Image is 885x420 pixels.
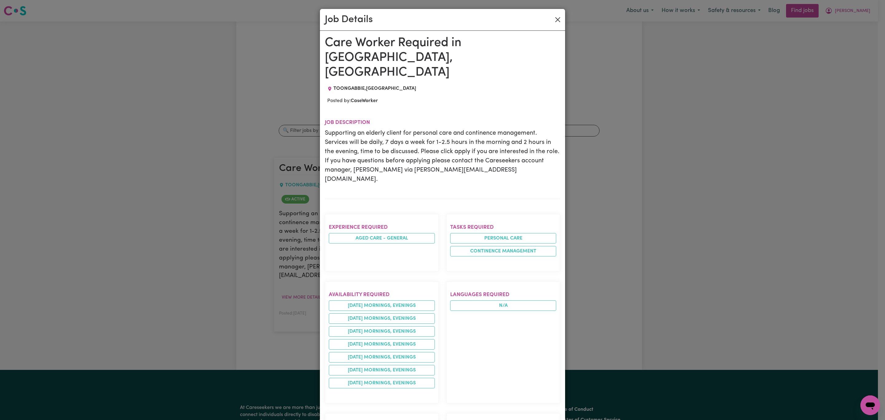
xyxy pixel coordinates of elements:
[351,98,378,103] b: CaseWorker
[333,86,416,91] span: TOONGABBIE , [GEOGRAPHIC_DATA]
[860,395,880,415] iframe: Button to launch messaging window, conversation in progress
[327,98,378,103] span: Posted by:
[329,326,435,337] li: [DATE] mornings, evenings
[329,233,435,244] li: Aged care - General
[325,85,419,92] div: Job location: TOONGABBIE, New South Wales
[329,291,435,298] h2: Availability required
[325,119,560,126] h2: Job description
[450,224,556,231] h2: Tasks required
[329,313,435,324] li: [DATE] mornings, evenings
[325,14,373,26] h2: Job Details
[450,246,556,256] li: Continence management
[325,36,560,80] h1: Care Worker Required in [GEOGRAPHIC_DATA], [GEOGRAPHIC_DATA]
[329,300,435,311] li: [DATE] mornings, evenings
[325,129,560,184] p: Supporting an elderly client for personal care and continence management. Services will be daily,...
[329,352,435,363] li: [DATE] mornings, evenings
[329,339,435,350] li: [DATE] mornings, evenings
[329,224,435,231] h2: Experience required
[450,291,556,298] h2: Languages required
[329,378,435,388] li: [DATE] mornings, evenings
[329,365,435,375] li: [DATE] mornings, evenings
[553,15,563,25] button: Close
[450,300,556,311] span: N/A
[450,233,556,244] li: Personal care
